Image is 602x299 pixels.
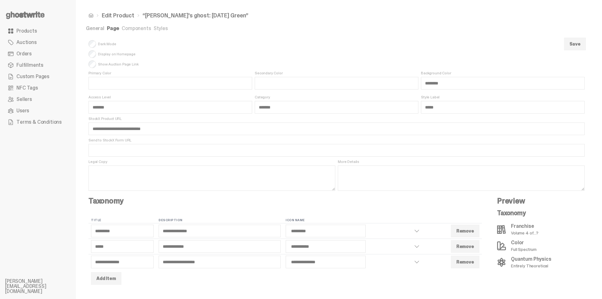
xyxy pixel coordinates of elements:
th: Description [156,217,283,223]
a: Fulfillments [5,59,71,71]
th: Title [88,217,156,223]
a: Edit Product [102,13,134,18]
input: Send to StockX Form URL [88,144,585,157]
p: Color [511,240,537,245]
button: Add Item [91,272,121,285]
a: Products [5,25,71,37]
p: Full Spectrum [511,247,537,252]
span: Access Level [88,95,252,100]
span: Sellers [16,97,32,102]
a: Terms & Conditions [5,116,71,128]
textarea: More Details [338,165,585,191]
button: Remove [451,256,479,268]
input: Category [255,101,418,114]
button: Remove [451,240,479,253]
input: Display on Homepage [88,50,96,58]
p: Franchise [511,224,538,229]
a: NFC Tags [5,82,71,94]
span: Style Label [421,95,585,100]
span: Show Auction Page Link [88,60,144,68]
p: Quantum Physics [511,257,551,262]
span: Fulfillments [16,63,43,68]
input: Background Color [421,77,585,90]
a: Components [122,25,151,32]
span: Display on Homepage [88,50,144,58]
span: Secondary Color [255,71,418,76]
input: Dark Mode [88,40,96,48]
input: Show Auction Page Link [88,60,96,68]
p: Entirely Theoretical [511,264,551,268]
span: NFC Tags [16,85,38,90]
input: StockX Product URL [88,122,585,135]
a: Users [5,105,71,116]
a: Auctions [5,37,71,48]
span: Auctions [16,40,37,45]
span: Terms & Conditions [16,120,62,125]
span: Category [255,95,418,100]
li: [PERSON_NAME][EMAIL_ADDRESS][DOMAIN_NAME] [5,279,81,294]
th: Icon Name [283,217,425,223]
a: Orders [5,48,71,59]
span: Send to StockX Form URL [88,138,585,143]
span: Dark Mode [88,40,144,48]
span: More Details [338,159,585,164]
p: Taxonomy [497,210,575,216]
input: Secondary Color [255,77,418,90]
span: Products [16,28,37,34]
button: Save [564,38,586,50]
span: Legal Copy [88,159,335,164]
span: Users [16,108,29,113]
input: Access Level [88,101,252,114]
h4: Taxonomy [88,197,482,205]
p: Volume 4 of...? [511,231,538,235]
a: Sellers [5,94,71,105]
span: Orders [16,51,32,56]
span: StockX Product URL [88,116,585,121]
a: Page [107,25,119,32]
span: Primary Color [88,71,252,76]
input: Primary Color [88,77,252,90]
textarea: Legal Copy [88,165,335,191]
li: “[PERSON_NAME]'s ghost: [DATE] Green” [134,13,248,18]
h4: Preview [497,197,575,205]
span: Background Color [421,71,585,76]
a: Styles [154,25,168,32]
a: General [86,25,104,32]
span: Custom Pages [16,74,49,79]
button: Remove [451,225,479,237]
a: Custom Pages [5,71,71,82]
input: Style Label [421,101,585,114]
